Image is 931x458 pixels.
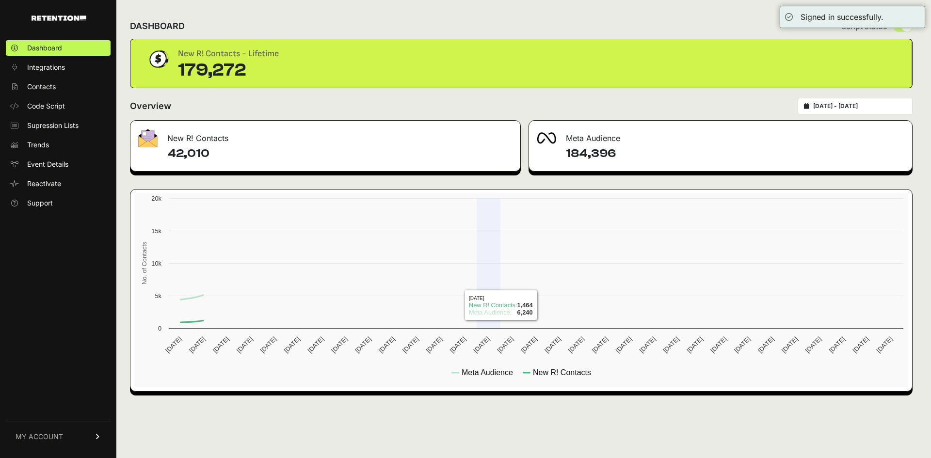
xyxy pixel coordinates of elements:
[6,79,111,95] a: Contacts
[519,335,538,354] text: [DATE]
[6,195,111,211] a: Support
[875,335,894,354] text: [DATE]
[178,47,279,61] div: New R! Contacts - Lifetime
[566,146,904,161] h4: 184,396
[780,335,799,354] text: [DATE]
[733,335,752,354] text: [DATE]
[496,335,514,354] text: [DATE]
[801,11,883,23] div: Signed in successfully.
[32,16,86,21] img: Retention.com
[283,335,302,354] text: [DATE]
[178,61,279,80] div: 179,272
[472,335,491,354] text: [DATE]
[27,159,68,169] span: Event Details
[27,179,61,189] span: Reactivate
[146,47,170,71] img: dollar-coin-05c43ed7efb7bc0c12610022525b4bbbb207c7efeef5aecc26f025e68dcafac9.png
[529,121,912,150] div: Meta Audience
[401,335,420,354] text: [DATE]
[27,43,62,53] span: Dashboard
[685,335,704,354] text: [DATE]
[756,335,775,354] text: [DATE]
[130,99,171,113] h2: Overview
[330,335,349,354] text: [DATE]
[449,335,467,354] text: [DATE]
[130,19,185,33] h2: DASHBOARD
[158,325,161,332] text: 0
[6,137,111,153] a: Trends
[27,101,65,111] span: Code Script
[567,335,586,354] text: [DATE]
[306,335,325,354] text: [DATE]
[6,157,111,172] a: Event Details
[141,242,148,284] text: No. of Contacts
[709,335,728,354] text: [DATE]
[6,60,111,75] a: Integrations
[851,335,870,354] text: [DATE]
[6,98,111,114] a: Code Script
[6,422,111,451] a: MY ACCOUNT
[27,198,53,208] span: Support
[27,82,56,92] span: Contacts
[425,335,444,354] text: [DATE]
[151,195,161,202] text: 20k
[16,432,63,442] span: MY ACCOUNT
[211,335,230,354] text: [DATE]
[27,140,49,150] span: Trends
[591,335,610,354] text: [DATE]
[155,292,161,300] text: 5k
[533,368,591,377] text: New R! Contacts
[130,121,520,150] div: New R! Contacts
[462,368,513,377] text: Meta Audience
[164,335,183,354] text: [DATE]
[638,335,657,354] text: [DATE]
[6,40,111,56] a: Dashboard
[6,176,111,191] a: Reactivate
[188,335,207,354] text: [DATE]
[543,335,562,354] text: [DATE]
[804,335,823,354] text: [DATE]
[537,132,556,144] img: fa-meta-2f981b61bb99beabf952f7030308934f19ce035c18b003e963880cc3fabeebb7.png
[6,118,111,133] a: Supression Lists
[235,335,254,354] text: [DATE]
[614,335,633,354] text: [DATE]
[377,335,396,354] text: [DATE]
[138,129,158,147] img: fa-envelope-19ae18322b30453b285274b1b8af3d052b27d846a4fbe8435d1a52b978f639a2.png
[662,335,681,354] text: [DATE]
[27,63,65,72] span: Integrations
[828,335,847,354] text: [DATE]
[151,260,161,267] text: 10k
[167,146,513,161] h4: 42,010
[353,335,372,354] text: [DATE]
[151,227,161,235] text: 15k
[259,335,278,354] text: [DATE]
[27,121,79,130] span: Supression Lists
